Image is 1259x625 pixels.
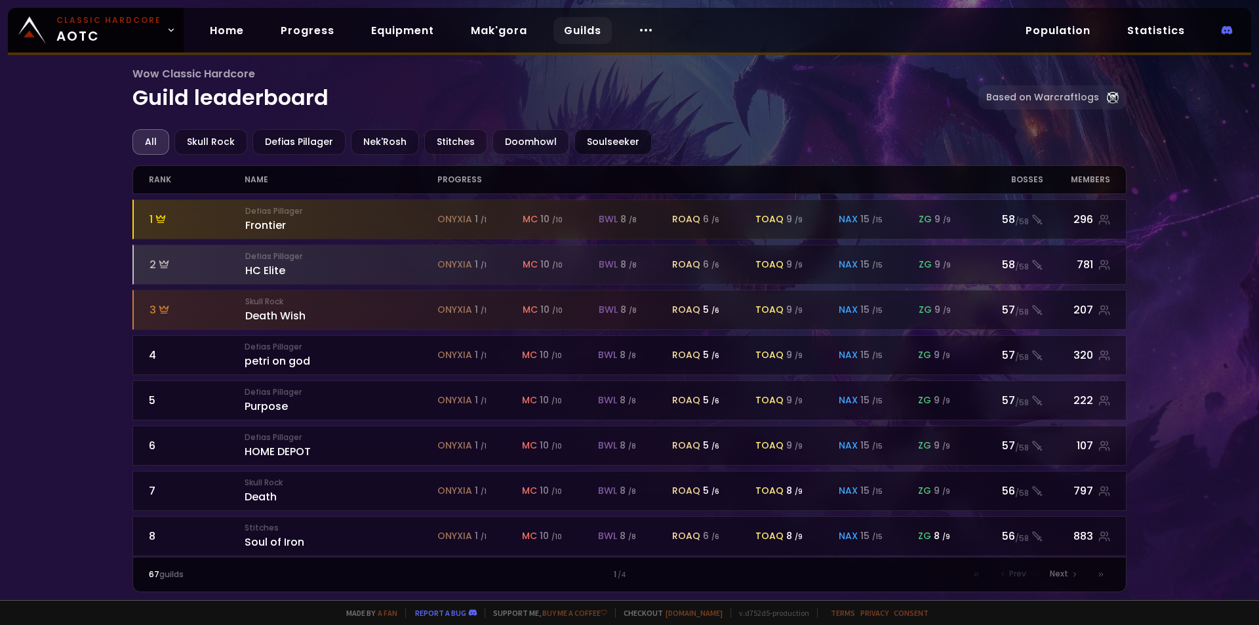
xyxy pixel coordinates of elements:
[460,17,538,44] a: Mak'gora
[437,166,967,193] div: progress
[872,487,883,496] small: / 15
[872,260,883,270] small: / 15
[672,529,700,543] span: roaq
[615,608,723,618] span: Checkout
[245,386,437,414] div: Purpose
[1015,352,1029,363] small: / 58
[672,484,700,498] span: roaq
[132,290,1127,330] a: 3Skull RockDeath Wishonyxia 1 /1mc 10 /10bwl 8 /8roaq 5 /6toaq 9 /9nax 15 /15zg 9 /957/58207
[1043,256,1111,273] div: 781
[966,347,1043,363] div: 57
[703,439,719,453] div: 5
[522,393,537,407] span: mc
[934,348,950,362] div: 9
[672,303,700,317] span: roaq
[132,426,1127,466] a: 6Defias PillagerHOME DEPOTonyxia 1 /1mc 10 /10bwl 8 /8roaq 5 /6toaq 9 /9nax 15 /15zg 9 /957/58107
[860,529,883,543] div: 15
[598,439,617,453] span: bwl
[711,487,719,496] small: / 6
[540,529,562,543] div: 10
[703,303,719,317] div: 5
[711,260,719,270] small: / 6
[245,386,437,398] small: Defias Pillager
[918,439,931,453] span: zg
[351,129,419,155] div: Nek'Rosh
[245,432,437,460] div: HOME DEPOT
[839,529,858,543] span: nax
[966,166,1043,193] div: Bosses
[522,484,537,498] span: mc
[934,393,950,407] div: 9
[1043,437,1111,454] div: 107
[1107,92,1119,104] img: Warcraftlog
[795,215,803,225] small: / 9
[755,258,784,272] span: toaq
[918,484,931,498] span: zg
[755,393,784,407] span: toaq
[786,484,803,498] div: 8
[966,437,1043,454] div: 57
[523,212,538,226] span: mc
[872,351,883,361] small: / 15
[56,14,161,26] small: Classic Hardcore
[628,487,636,496] small: / 8
[860,258,883,272] div: 15
[437,393,472,407] span: onyxia
[629,260,637,270] small: / 8
[245,166,437,193] div: name
[522,348,537,362] span: mc
[552,215,563,225] small: / 10
[475,529,487,543] div: 1
[703,258,719,272] div: 6
[149,437,245,454] div: 6
[599,212,618,226] span: bwl
[245,296,437,324] div: Death Wish
[437,529,472,543] span: onyxia
[1043,211,1111,228] div: 296
[475,393,487,407] div: 1
[618,570,626,580] small: / 4
[245,341,437,369] div: petri on god
[1015,261,1029,273] small: / 58
[481,441,487,451] small: / 1
[245,522,437,534] small: Stitches
[860,439,883,453] div: 15
[174,129,247,155] div: Skull Rock
[966,483,1043,499] div: 56
[966,392,1043,409] div: 57
[786,303,803,317] div: 9
[978,85,1127,110] a: Based on Warcraftlogs
[481,532,487,542] small: / 1
[437,484,472,498] span: onyxia
[839,439,858,453] span: nax
[598,484,617,498] span: bwl
[711,351,719,361] small: / 6
[730,608,809,618] span: v. d752d5 - production
[839,303,858,317] span: nax
[150,302,246,318] div: 3
[967,211,1043,228] div: 58
[839,393,858,407] span: nax
[934,439,950,453] div: 9
[475,348,487,362] div: 1
[245,341,437,353] small: Defias Pillager
[132,199,1127,239] a: 1Defias PillagerFrontieronyxia 1 /1mc 10 /10bwl 8 /8roaq 6 /6toaq 9 /9nax 15 /15zg 9 /958/58296
[361,17,445,44] a: Equipment
[437,439,472,453] span: onyxia
[552,306,563,315] small: / 10
[1043,166,1111,193] div: members
[620,348,636,362] div: 8
[522,529,537,543] span: mc
[492,129,569,155] div: Doomhowl
[872,441,883,451] small: / 15
[149,347,245,363] div: 4
[967,302,1043,318] div: 57
[628,396,636,406] small: / 8
[831,608,855,618] a: Terms
[919,303,932,317] span: zg
[943,215,951,225] small: / 9
[245,251,437,262] small: Defias Pillager
[786,258,803,272] div: 9
[599,258,618,272] span: bwl
[1009,568,1026,580] span: Prev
